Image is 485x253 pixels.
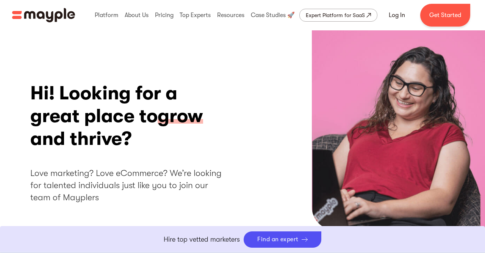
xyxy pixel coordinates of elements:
[30,82,229,150] h1: Hi! Looking for a great place to and thrive?
[215,3,246,27] div: Resources
[93,3,120,27] div: Platform
[153,3,175,27] div: Pricing
[257,236,299,243] div: Find an expert
[158,105,203,128] span: grow
[123,3,150,27] div: About Us
[312,30,485,230] img: Hi! Looking for a great place to grow and thrive?
[420,4,470,27] a: Get Started
[12,8,75,22] img: Mayple logo
[30,167,229,204] h2: Love marketing? Love eCommerce? We’re looking for talented individuals just like you to join our ...
[178,3,213,27] div: Top Experts
[306,11,365,20] div: Expert Platform for SaaS
[164,234,240,245] p: Hire top vetted marketers
[12,8,75,22] a: home
[299,9,377,22] a: Expert Platform for SaaS
[380,6,414,24] a: Log In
